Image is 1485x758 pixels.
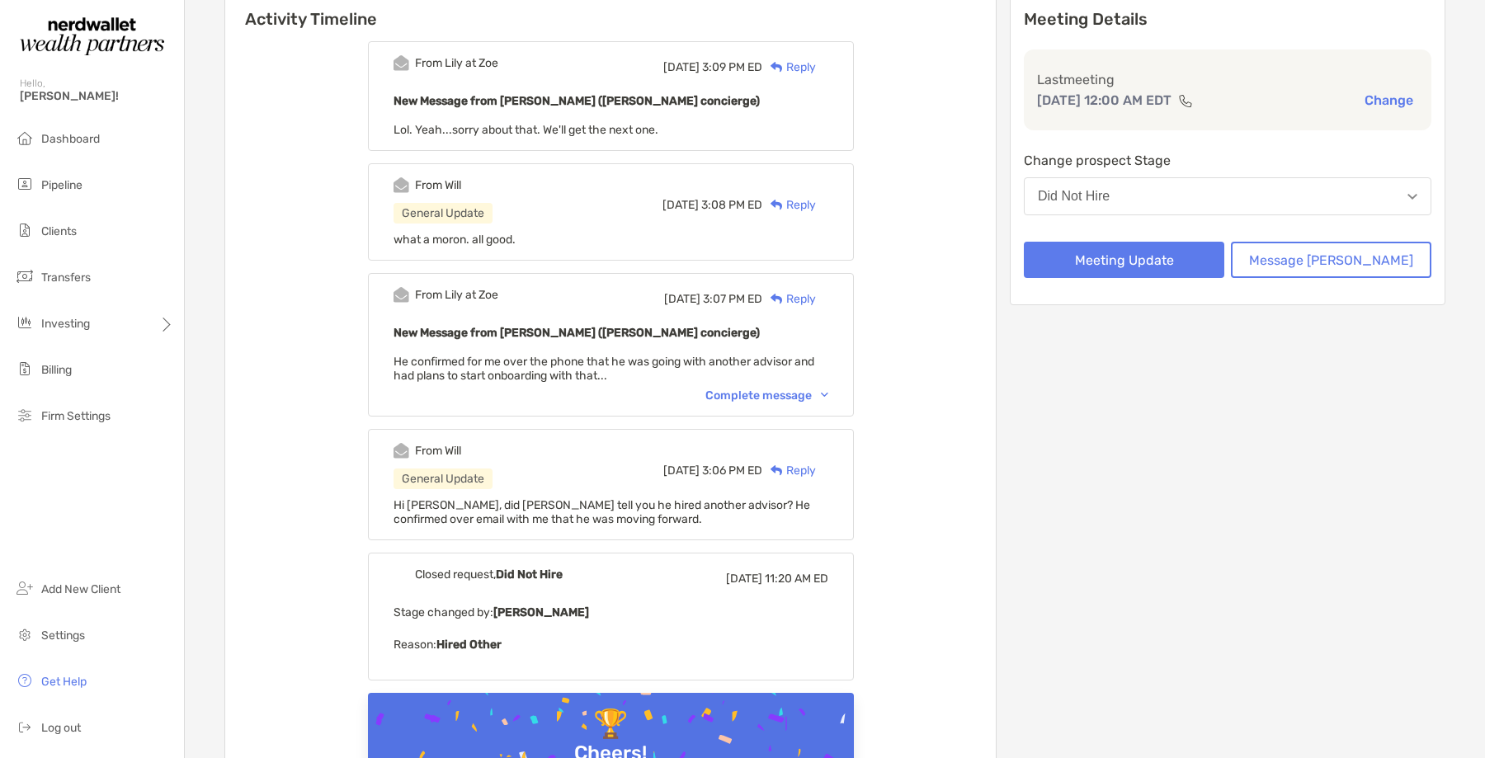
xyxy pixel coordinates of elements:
img: logout icon [15,717,35,737]
p: [DATE] 12:00 AM EDT [1037,90,1171,111]
p: Change prospect Stage [1024,150,1431,171]
span: [PERSON_NAME]! [20,89,174,103]
button: Message [PERSON_NAME] [1231,242,1431,278]
img: Zoe Logo [20,7,164,66]
span: 3:08 PM ED [701,198,762,212]
div: Did Not Hire [1038,189,1110,204]
div: From Will [415,444,461,458]
p: Reason: [394,634,828,655]
span: Firm Settings [41,409,111,423]
img: Reply icon [771,200,783,210]
b: Did Not Hire [496,567,563,581]
span: Pipeline [41,178,82,192]
span: Hi [PERSON_NAME], did [PERSON_NAME] tell you he hired another advisor? He confirmed over email wi... [394,498,810,526]
span: [DATE] [663,60,700,74]
span: He confirmed for me over the phone that he was going with another advisor and had plans to start ... [394,355,814,383]
img: Event icon [394,443,409,459]
img: add_new_client icon [15,578,35,598]
span: Get Help [41,675,87,689]
span: Investing [41,317,90,331]
span: Settings [41,629,85,643]
img: Event icon [394,177,409,193]
div: Reply [762,59,816,76]
span: Clients [41,224,77,238]
p: Stage changed by: [394,602,828,623]
div: General Update [394,203,493,224]
span: 3:06 PM ED [702,464,762,478]
div: From Lily at Zoe [415,288,498,302]
span: what a moron. all good. [394,233,516,247]
img: Open dropdown arrow [1407,194,1417,200]
div: From Lily at Zoe [415,56,498,70]
span: 3:07 PM ED [703,292,762,306]
span: Transfers [41,271,91,285]
b: New Message from [PERSON_NAME] ([PERSON_NAME] concierge) [394,326,760,340]
div: Reply [762,462,816,479]
img: transfers icon [15,266,35,286]
span: Add New Client [41,582,120,596]
p: Last meeting [1037,69,1418,90]
img: Event icon [394,55,409,71]
div: Closed request, [415,567,563,581]
div: Reply [762,290,816,308]
button: Change [1360,92,1418,109]
button: Meeting Update [1024,242,1224,278]
b: [PERSON_NAME] [493,605,589,619]
span: Lol. Yeah...sorry about that. We'll get the next one. [394,123,658,137]
img: Reply icon [771,465,783,476]
span: Billing [41,363,72,377]
span: Dashboard [41,132,100,146]
img: investing icon [15,313,35,332]
img: Event icon [394,567,409,582]
span: [DATE] [664,292,700,306]
span: 3:09 PM ED [702,60,762,74]
button: Did Not Hire [1024,177,1431,215]
div: General Update [394,468,493,489]
img: dashboard icon [15,128,35,148]
span: [DATE] [663,464,700,478]
p: Meeting Details [1024,9,1431,30]
img: communication type [1178,94,1193,107]
div: Complete message [705,388,828,403]
img: Reply icon [771,62,783,73]
b: New Message from [PERSON_NAME] ([PERSON_NAME] concierge) [394,94,760,108]
span: [DATE] [726,572,762,586]
img: pipeline icon [15,174,35,194]
b: Hired Other [436,638,502,652]
img: firm-settings icon [15,405,35,425]
span: 11:20 AM ED [765,572,828,586]
img: clients icon [15,220,35,240]
img: billing icon [15,359,35,379]
img: Event icon [394,287,409,303]
span: [DATE] [662,198,699,212]
div: Reply [762,196,816,214]
div: 🏆 [587,708,634,742]
img: get-help icon [15,671,35,690]
img: settings icon [15,624,35,644]
img: Chevron icon [821,393,828,398]
img: Reply icon [771,294,783,304]
div: From Will [415,178,461,192]
span: Log out [41,721,81,735]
